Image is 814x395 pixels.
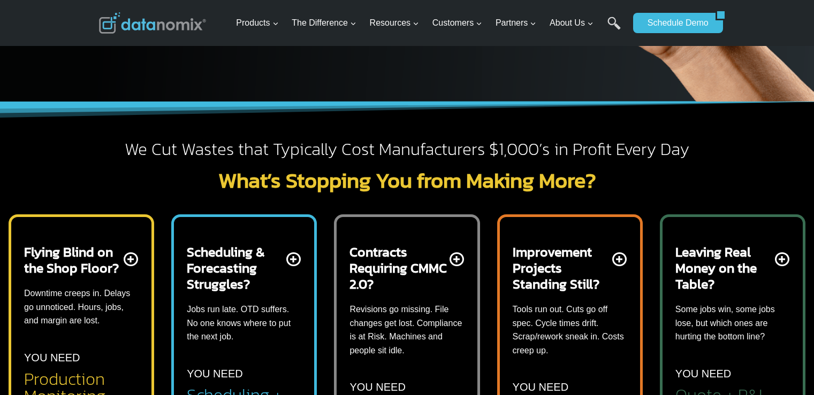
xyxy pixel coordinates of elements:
h2: Contracts Requiring CMMC 2.0? [349,244,447,292]
p: YOU NEED [675,365,731,382]
span: Last Name [241,1,275,10]
span: Customers [432,16,482,30]
img: Datanomix [99,12,206,34]
p: YOU NEED [187,365,242,382]
span: Products [236,16,278,30]
p: Revisions go missing. File changes get lost. Compliance is at Risk. Machines and people sit idle. [349,303,464,357]
p: Tools run out. Cuts go off spec. Cycle times drift. Scrap/rework sneak in. Costs creep up. [513,303,627,357]
span: State/Region [241,132,282,142]
a: Terms [120,238,136,246]
a: Search [607,17,621,41]
a: Schedule Demo [633,13,716,33]
h2: We Cut Wastes that Typically Cost Manufacturers $1,000’s in Profit Every Day [99,138,716,161]
h2: Leaving Real Money on the Table? [675,244,773,292]
p: Some jobs win, some jobs lose, but which ones are hurting the bottom line? [675,303,790,344]
h2: Improvement Projects Standing Still? [513,244,610,292]
h2: What’s Stopping You from Making More? [99,169,716,191]
span: The Difference [292,16,356,30]
span: About Us [550,16,594,30]
span: Partners [496,16,536,30]
h2: Scheduling & Forecasting Struggles? [187,244,284,292]
a: Privacy Policy [146,238,180,246]
iframe: Popup CTA [5,206,177,390]
p: Jobs run late. OTD suffers. No one knows where to put the next job. [187,303,301,344]
span: Resources [370,16,419,30]
span: Phone number [241,44,289,54]
nav: Primary Navigation [232,6,628,41]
